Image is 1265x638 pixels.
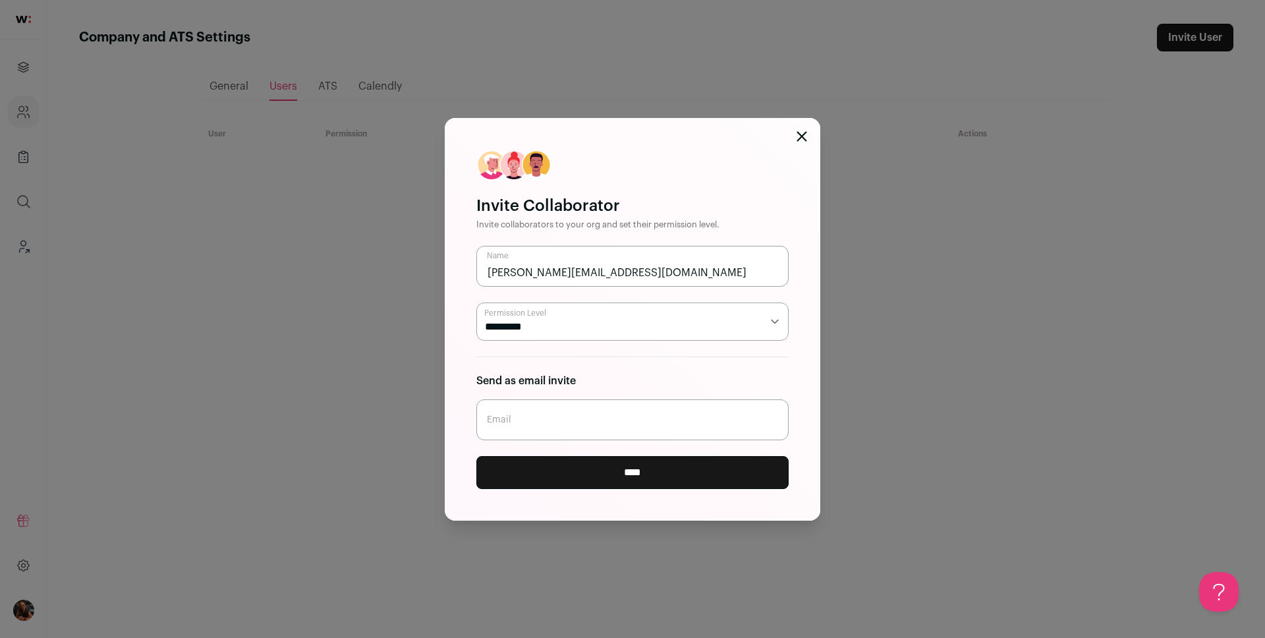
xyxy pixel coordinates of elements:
h2: Invite Collaborator [476,196,789,217]
input: Email [476,399,789,440]
div: Invite collaborators to your org and set their permission level. [476,219,789,230]
button: Close modal [797,131,807,142]
img: collaborators-005e74d49747c0a9143e429f6147821912a8bda09059ecdfa30ace70f5cb51b7.png [476,150,551,180]
div: Send as email invite [476,373,789,389]
iframe: Help Scout Beacon - Open [1199,572,1239,612]
input: Name [476,246,789,287]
